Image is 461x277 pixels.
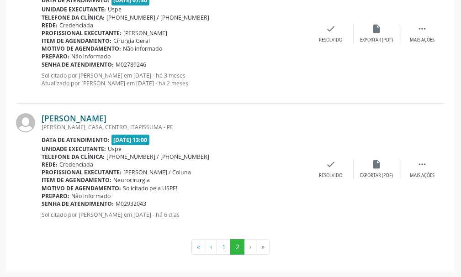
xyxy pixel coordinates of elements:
[410,172,435,179] div: Mais ações
[217,239,231,255] button: Go to page 1
[319,37,342,43] div: Resolvido
[16,113,35,132] img: img
[417,159,427,169] i: 
[42,153,105,161] b: Telefone da clínica:
[42,52,69,60] b: Preparo:
[191,239,205,255] button: Go to first page
[42,192,69,200] b: Preparo:
[360,37,393,43] div: Exportar (PDF)
[42,45,121,52] b: Motivo de agendamento:
[205,239,217,255] button: Go to previous page
[42,113,106,123] a: [PERSON_NAME]
[42,176,111,184] b: Item de agendamento:
[123,29,167,37] span: [PERSON_NAME]
[42,184,121,192] b: Motivo de agendamento:
[326,159,336,169] i: check
[113,37,150,45] span: Cirurgia Geral
[42,200,114,208] b: Senha de atendimento:
[42,161,58,168] b: Rede:
[42,14,105,21] b: Telefone da clínica:
[42,37,111,45] b: Item de agendamento:
[371,24,382,34] i: insert_drive_file
[16,239,445,255] ul: Pagination
[42,29,122,37] b: Profissional executante:
[319,172,342,179] div: Resolvido
[111,135,150,145] span: [DATE] 13:00
[42,168,122,176] b: Profissional executante:
[417,24,427,34] i: 
[59,21,93,29] span: Credenciada
[123,45,162,52] span: Não informado
[123,184,177,192] span: Solicitado pela USPE!
[116,61,146,68] span: M02789246
[230,239,244,255] button: Go to page 2
[42,136,110,144] b: Data de atendimento:
[42,123,308,131] div: [PERSON_NAME], CASA, CENTRO, ITAPISSUMA - PE
[106,14,209,21] span: [PHONE_NUMBER] / [PHONE_NUMBER]
[71,52,111,60] span: Não informado
[116,200,146,208] span: M02932043
[106,153,209,161] span: [PHONE_NUMBER] / [PHONE_NUMBER]
[113,176,150,184] span: Neurocirurgia
[410,37,435,43] div: Mais ações
[360,172,393,179] div: Exportar (PDF)
[42,21,58,29] b: Rede:
[42,5,106,13] b: Unidade executante:
[108,5,122,13] span: Uspe
[123,168,191,176] span: [PERSON_NAME] / Coluna
[326,24,336,34] i: check
[108,145,122,153] span: Uspe
[71,192,111,200] span: Não informado
[42,211,308,219] p: Solicitado por [PERSON_NAME] em [DATE] - há 6 dias
[42,145,106,153] b: Unidade executante:
[42,61,114,68] b: Senha de atendimento:
[371,159,382,169] i: insert_drive_file
[59,161,93,168] span: Credenciada
[42,72,308,87] p: Solicitado por [PERSON_NAME] em [DATE] - há 3 meses Atualizado por [PERSON_NAME] em [DATE] - há 2...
